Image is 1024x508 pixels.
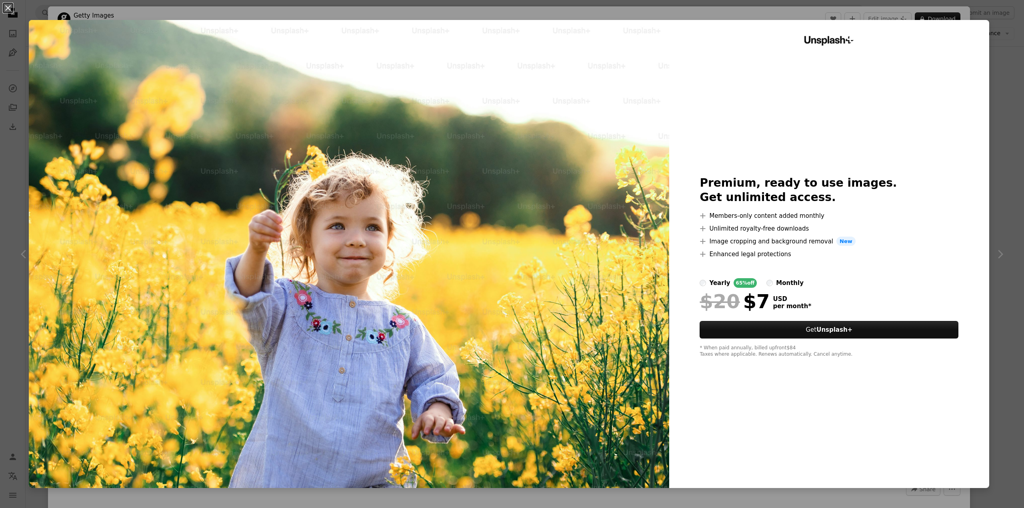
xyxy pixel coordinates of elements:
[700,249,958,259] li: Enhanced legal protections
[700,280,706,286] input: yearly65%off
[700,224,958,233] li: Unlimited royalty-free downloads
[776,278,804,288] div: monthly
[816,326,852,333] strong: Unsplash+
[773,303,811,310] span: per month *
[700,345,958,358] div: * When paid annually, billed upfront $84 Taxes where applicable. Renews automatically. Cancel any...
[700,176,958,205] h2: Premium, ready to use images. Get unlimited access.
[766,280,773,286] input: monthly
[734,278,757,288] div: 65% off
[700,211,958,221] li: Members-only content added monthly
[700,237,958,246] li: Image cropping and background removal
[700,291,740,312] span: $20
[700,291,770,312] div: $7
[836,237,856,246] span: New
[773,295,811,303] span: USD
[709,278,730,288] div: yearly
[700,321,958,339] button: GetUnsplash+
